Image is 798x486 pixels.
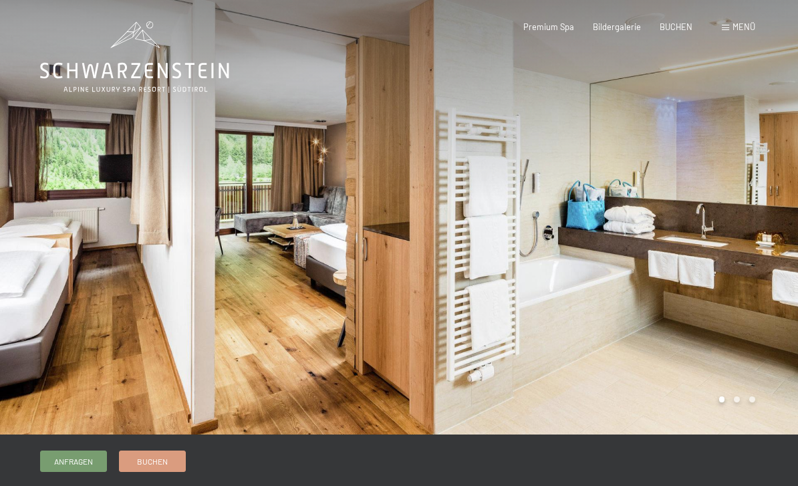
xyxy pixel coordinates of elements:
a: Anfragen [41,451,106,471]
a: Premium Spa [523,21,574,32]
span: Anfragen [54,456,93,467]
a: Buchen [120,451,185,471]
span: Buchen [137,456,168,467]
a: Bildergalerie [593,21,641,32]
a: BUCHEN [660,21,692,32]
span: Menü [733,21,755,32]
